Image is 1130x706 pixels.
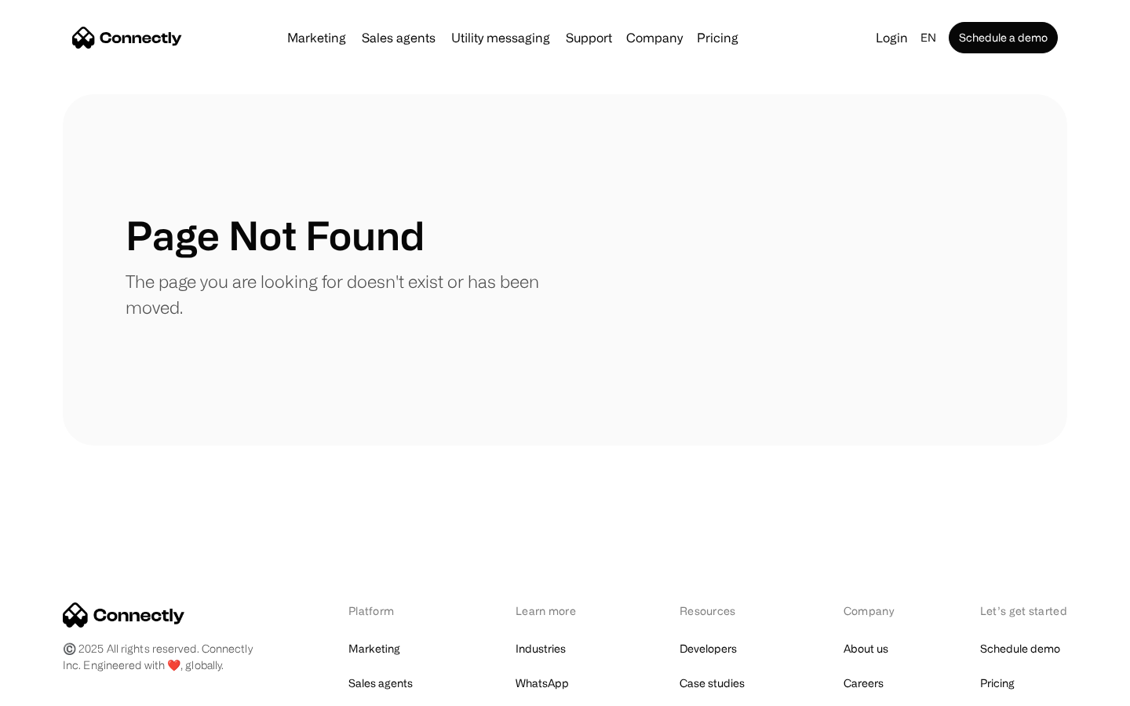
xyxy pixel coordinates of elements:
[126,268,565,320] p: The page you are looking for doesn't exist or has been moved.
[516,602,598,619] div: Learn more
[348,672,413,694] a: Sales agents
[626,27,683,49] div: Company
[680,602,762,619] div: Resources
[680,672,745,694] a: Case studies
[844,638,888,660] a: About us
[31,679,94,701] ul: Language list
[126,212,425,259] h1: Page Not Found
[516,638,566,660] a: Industries
[16,677,94,701] aside: Language selected: English
[844,672,884,694] a: Careers
[980,638,1060,660] a: Schedule demo
[949,22,1058,53] a: Schedule a demo
[355,31,442,44] a: Sales agents
[844,602,899,619] div: Company
[281,31,352,44] a: Marketing
[680,638,737,660] a: Developers
[445,31,556,44] a: Utility messaging
[348,602,434,619] div: Platform
[691,31,745,44] a: Pricing
[869,27,914,49] a: Login
[516,672,569,694] a: WhatsApp
[980,602,1067,619] div: Let’s get started
[348,638,400,660] a: Marketing
[560,31,618,44] a: Support
[920,27,936,49] div: en
[980,672,1015,694] a: Pricing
